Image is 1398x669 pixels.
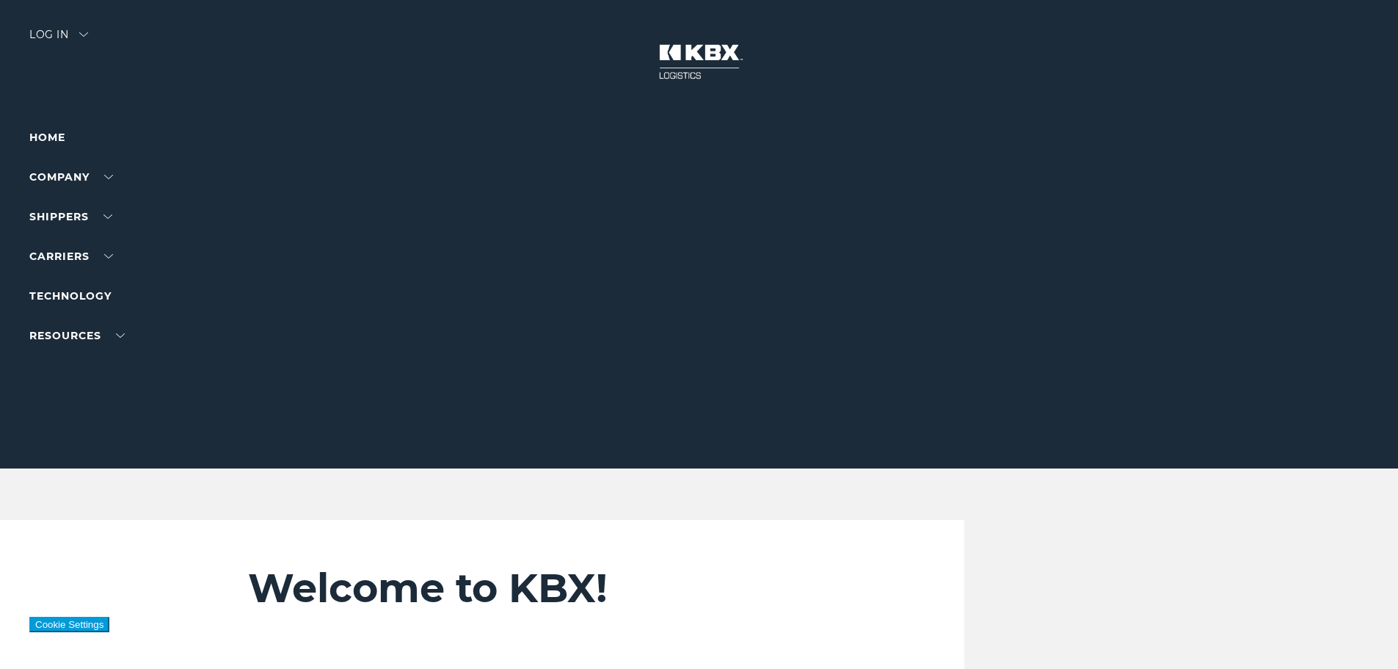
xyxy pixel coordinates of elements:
[29,29,88,51] div: Log in
[29,289,112,303] a: Technology
[29,617,109,632] button: Cookie Settings
[29,250,113,263] a: Carriers
[248,564,877,612] h2: Welcome to KBX!
[29,210,112,223] a: SHIPPERS
[29,329,125,342] a: RESOURCES
[79,32,88,37] img: arrow
[29,170,113,184] a: Company
[644,29,754,94] img: kbx logo
[29,131,65,144] a: Home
